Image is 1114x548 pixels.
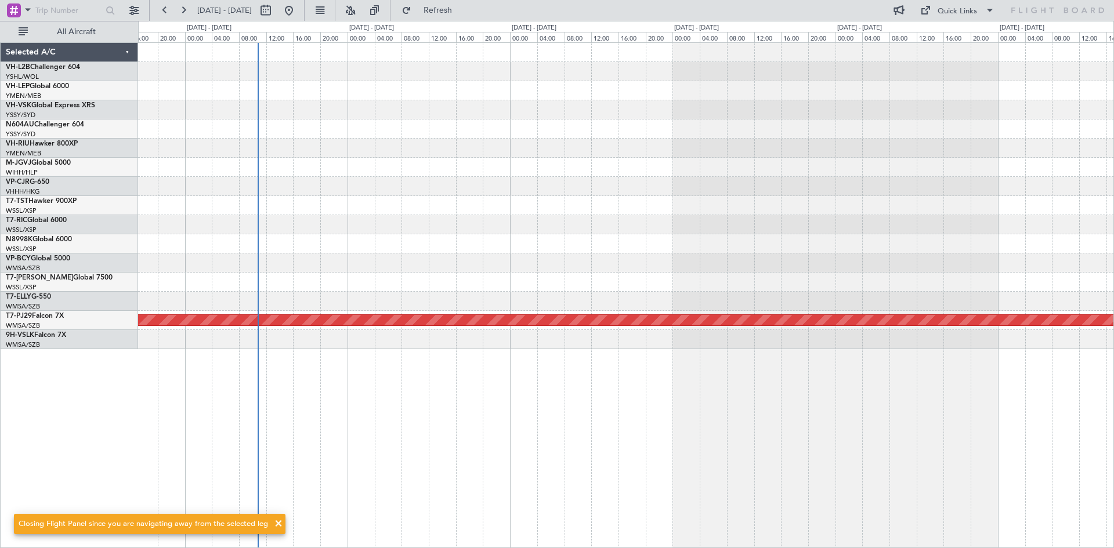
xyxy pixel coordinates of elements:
a: T7-PJ29Falcon 7X [6,313,64,320]
div: 12:00 [1079,32,1106,42]
div: [DATE] - [DATE] [349,23,394,33]
button: All Aircraft [13,23,126,41]
a: T7-TSTHawker 900XP [6,198,77,205]
span: 9H-VSLK [6,332,34,339]
span: M-JGVJ [6,159,31,166]
span: Refresh [414,6,462,14]
span: T7-[PERSON_NAME] [6,274,73,281]
a: WSSL/XSP [6,245,37,253]
a: T7-RICGlobal 6000 [6,217,67,224]
div: 16:00 [619,32,646,42]
div: Closing Flight Panel since you are navigating away from the selected leg [19,518,268,530]
div: 04:00 [537,32,565,42]
button: Refresh [396,1,466,20]
a: VH-RIUHawker 800XP [6,140,78,147]
a: VP-BCYGlobal 5000 [6,255,70,262]
div: 20:00 [158,32,185,42]
a: T7-[PERSON_NAME]Global 7500 [6,274,113,281]
div: 04:00 [375,32,402,42]
span: VH-LEP [6,83,30,90]
span: VH-L2B [6,64,30,71]
div: 16:00 [131,32,158,42]
a: WMSA/SZB [6,340,40,349]
div: 00:00 [998,32,1025,42]
a: WIHH/HLP [6,168,38,177]
div: 12:00 [429,32,456,42]
a: M-JGVJGlobal 5000 [6,159,71,166]
input: Trip Number [35,2,102,19]
a: WMSA/SZB [6,302,40,311]
a: WSSL/XSP [6,226,37,234]
div: 12:00 [591,32,619,42]
div: 12:00 [917,32,944,42]
span: T7-PJ29 [6,313,32,320]
a: YMEN/MEB [6,149,41,158]
a: VH-LEPGlobal 6000 [6,83,69,90]
div: 00:00 [510,32,537,42]
div: 08:00 [889,32,917,42]
a: YSSY/SYD [6,130,35,139]
a: 9H-VSLKFalcon 7X [6,332,66,339]
a: WMSA/SZB [6,264,40,273]
a: N604AUChallenger 604 [6,121,84,128]
span: N604AU [6,121,34,128]
div: 04:00 [1025,32,1052,42]
div: 12:00 [266,32,294,42]
div: 04:00 [700,32,727,42]
div: 16:00 [456,32,483,42]
span: VP-BCY [6,255,31,262]
div: 16:00 [943,32,971,42]
div: [DATE] - [DATE] [1000,23,1044,33]
a: YSHL/WOL [6,72,39,81]
div: 08:00 [402,32,429,42]
a: T7-ELLYG-550 [6,293,51,300]
div: 00:00 [348,32,375,42]
span: VP-CJR [6,179,30,186]
div: [DATE] - [DATE] [674,23,719,33]
div: 04:00 [862,32,889,42]
a: N8998KGlobal 6000 [6,236,72,243]
span: T7-TST [6,198,28,205]
a: VH-VSKGlobal Express XRS [6,102,95,109]
span: N8998K [6,236,32,243]
div: 12:00 [754,32,782,42]
a: WSSL/XSP [6,206,37,215]
div: 16:00 [781,32,808,42]
a: VP-CJRG-650 [6,179,49,186]
div: 20:00 [808,32,835,42]
a: WMSA/SZB [6,321,40,330]
div: 20:00 [646,32,673,42]
div: [DATE] - [DATE] [837,23,882,33]
div: 16:00 [293,32,320,42]
span: [DATE] - [DATE] [197,5,252,16]
div: 08:00 [1052,32,1079,42]
a: YMEN/MEB [6,92,41,100]
span: VH-VSK [6,102,31,109]
span: All Aircraft [30,28,122,36]
a: YSSY/SYD [6,111,35,119]
div: 08:00 [565,32,592,42]
div: Quick Links [938,6,977,17]
div: 08:00 [727,32,754,42]
span: T7-ELLY [6,293,31,300]
div: [DATE] - [DATE] [512,23,556,33]
span: T7-RIC [6,217,27,224]
div: [DATE] - [DATE] [187,23,232,33]
a: VHHH/HKG [6,187,40,196]
button: Quick Links [914,1,1000,20]
div: 00:00 [835,32,863,42]
div: 04:00 [212,32,239,42]
div: 08:00 [239,32,266,42]
a: VH-L2BChallenger 604 [6,64,80,71]
div: 20:00 [320,32,348,42]
div: 00:00 [672,32,700,42]
span: VH-RIU [6,140,30,147]
div: 20:00 [483,32,510,42]
div: 20:00 [971,32,998,42]
div: 00:00 [185,32,212,42]
a: WSSL/XSP [6,283,37,292]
